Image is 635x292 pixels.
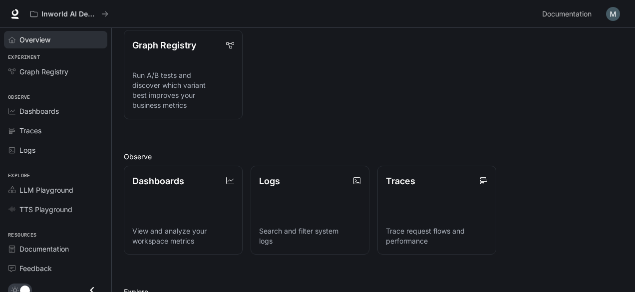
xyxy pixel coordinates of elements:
[26,4,113,24] button: All workspaces
[259,226,361,246] p: Search and filter system logs
[4,240,107,258] a: Documentation
[19,263,52,274] span: Feedback
[124,151,623,162] h2: Observe
[19,66,68,77] span: Graph Registry
[603,4,623,24] button: User avatar
[19,145,35,155] span: Logs
[4,31,107,48] a: Overview
[19,106,59,116] span: Dashboards
[4,102,107,120] a: Dashboards
[132,38,196,52] p: Graph Registry
[4,260,107,277] a: Feedback
[377,166,496,255] a: TracesTrace request flows and performance
[538,4,599,24] a: Documentation
[4,122,107,139] a: Traces
[251,166,369,255] a: LogsSearch and filter system logs
[19,204,72,215] span: TTS Playground
[124,166,243,255] a: DashboardsView and analyze your workspace metrics
[259,174,280,188] p: Logs
[19,185,73,195] span: LLM Playground
[542,8,592,20] span: Documentation
[19,125,41,136] span: Traces
[4,201,107,218] a: TTS Playground
[19,34,50,45] span: Overview
[4,141,107,159] a: Logs
[132,174,184,188] p: Dashboards
[124,30,243,119] a: Graph RegistryRun A/B tests and discover which variant best improves your business metrics
[132,70,234,110] p: Run A/B tests and discover which variant best improves your business metrics
[386,226,488,246] p: Trace request flows and performance
[386,174,415,188] p: Traces
[41,10,97,18] p: Inworld AI Demos
[4,181,107,199] a: LLM Playground
[4,63,107,80] a: Graph Registry
[606,7,620,21] img: User avatar
[132,226,234,246] p: View and analyze your workspace metrics
[19,244,69,254] span: Documentation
